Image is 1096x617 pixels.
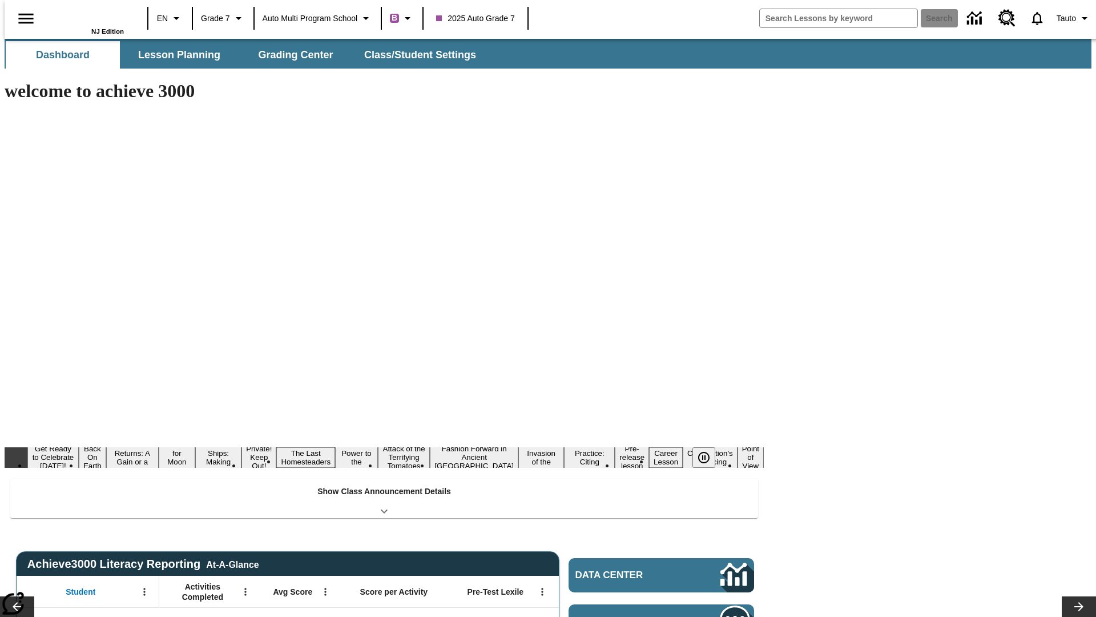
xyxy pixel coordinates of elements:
div: At-A-Glance [206,558,259,570]
span: Achieve3000 Literacy Reporting [27,558,259,571]
button: Slide 2 Back On Earth [79,443,106,472]
button: Slide 12 Mixed Practice: Citing Evidence [564,439,615,476]
button: Slide 11 The Invasion of the Free CD [518,439,564,476]
span: Pre-Test Lexile [468,587,524,597]
button: Slide 8 Solar Power to the People [335,439,378,476]
span: Activities Completed [165,582,240,602]
button: Open Menu [237,583,254,600]
button: Lesson Planning [122,41,236,69]
span: Avg Score [273,587,312,597]
button: Slide 9 Attack of the Terrifying Tomatoes [378,443,430,472]
div: SubNavbar [5,41,486,69]
span: 2025 Auto Grade 7 [436,13,515,25]
span: Lesson Planning [138,49,220,62]
div: Pause [692,447,727,468]
div: SubNavbar [5,39,1091,69]
span: Score per Activity [360,587,428,597]
span: Tauto [1057,13,1076,25]
a: Home [50,5,124,28]
span: EN [157,13,168,25]
button: Slide 4 Time for Moon Rules? [159,439,195,476]
button: Open Menu [317,583,334,600]
h1: welcome to achieve 3000 [5,81,764,102]
span: Auto Multi program School [263,13,358,25]
span: Data Center [575,570,682,581]
p: Show Class Announcement Details [317,486,451,498]
button: Slide 6 Private! Keep Out! [241,443,276,472]
button: Slide 15 The Constitution's Balancing Act [683,439,738,476]
input: search field [760,9,917,27]
span: Grading Center [258,49,333,62]
a: Data Center [960,3,992,34]
span: Grade 7 [201,13,230,25]
button: Slide 7 The Last Homesteaders [276,447,335,468]
a: Notifications [1022,3,1052,33]
div: Home [50,4,124,35]
button: School: Auto Multi program School, Select your school [258,8,378,29]
button: Pause [692,447,715,468]
span: Class/Student Settings [364,49,476,62]
a: Data Center [569,558,754,592]
span: NJ Edition [91,28,124,35]
button: Slide 14 Career Lesson [649,447,683,468]
button: Open side menu [9,2,43,35]
button: Slide 3 Free Returns: A Gain or a Drain? [106,439,159,476]
button: Dashboard [6,41,120,69]
button: Open Menu [136,583,153,600]
a: Resource Center, Will open in new tab [992,3,1022,34]
button: Boost Class color is purple. Change class color [385,8,419,29]
button: Slide 13 Pre-release lesson [615,443,649,472]
div: Show Class Announcement Details [10,479,758,518]
span: Student [66,587,95,597]
button: Slide 10 Fashion Forward in Ancient Rome [430,443,518,472]
button: Lesson carousel, Next [1062,596,1096,617]
span: B [392,11,397,25]
button: Slide 5 Cruise Ships: Making Waves [195,439,241,476]
button: Class/Student Settings [355,41,485,69]
button: Slide 16 Point of View [738,443,764,472]
span: Dashboard [36,49,90,62]
button: Profile/Settings [1052,8,1096,29]
button: Grade: Grade 7, Select a grade [196,8,250,29]
button: Open Menu [534,583,551,600]
button: Grading Center [239,41,353,69]
button: Slide 1 Get Ready to Celebrate Juneteenth! [27,443,79,472]
button: Language: EN, Select a language [152,8,188,29]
